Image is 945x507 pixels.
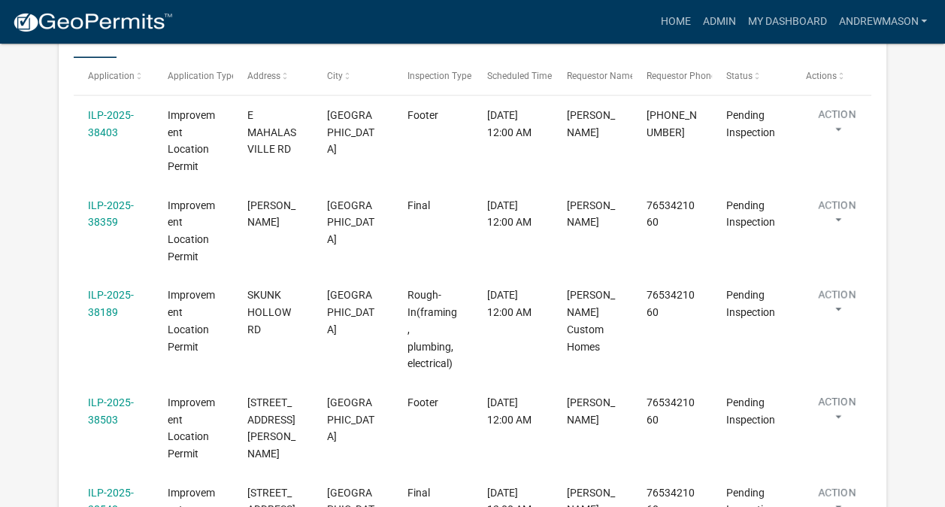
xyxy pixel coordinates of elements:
[407,109,438,121] span: Footer
[327,396,374,443] span: MOORESVILLE
[233,58,313,94] datatable-header-cell: Address
[726,199,775,229] span: Pending Inspection
[726,109,775,138] span: Pending Inspection
[806,287,868,324] button: Action
[792,58,871,94] datatable-header-cell: Actions
[407,396,438,408] span: Footer
[327,199,374,246] span: MARTINSVILLE
[88,71,135,81] span: Application
[327,71,343,81] span: City
[247,71,280,81] span: Address
[168,396,215,460] span: Improvement Location Permit
[552,58,632,94] datatable-header-cell: Requestor Name
[153,58,233,94] datatable-header-cell: Application Type
[487,109,532,138] span: 09/10/2025, 12:00 AM
[567,396,615,426] span: Stephen Remster
[247,289,291,335] span: SKUNK HOLLOW RD
[313,58,392,94] datatable-header-cell: City
[647,289,695,318] span: 7653421060
[407,289,456,369] span: Rough-In(framing, plumbing,electrical)
[247,199,295,229] span: DILLMAN RD
[487,396,532,426] span: 09/10/2025, 12:00 AM
[696,8,741,36] a: Admin
[88,396,134,426] a: ILP-2025-38503
[567,71,635,81] span: Requestor Name
[654,8,696,36] a: Home
[247,109,296,156] span: E MAHALASVILLE RD
[487,289,532,318] span: 09/10/2025, 12:00 AM
[407,71,471,81] span: Inspection Type
[168,289,215,352] span: Improvement Location Permit
[407,199,429,211] span: Final
[647,396,695,426] span: 7653421060
[392,58,472,94] datatable-header-cell: Inspection Type
[247,396,295,460] span: 12831 N MCCRACKEN CREEK DR
[327,289,374,335] span: MARTINSVILLE
[726,396,775,426] span: Pending Inspection
[88,109,134,138] a: ILP-2025-38403
[168,109,215,172] span: Improvement Location Permit
[407,487,429,499] span: Final
[168,71,236,81] span: Application Type
[74,58,153,94] datatable-header-cell: Application
[806,197,868,235] button: Action
[647,71,716,81] span: Requestor Phone
[567,109,615,138] span: Earl Jones
[487,199,532,229] span: 09/10/2025, 12:00 AM
[567,199,615,229] span: DUSTIN
[632,58,712,94] datatable-header-cell: Requestor Phone
[647,199,695,229] span: 7653421060
[806,107,868,144] button: Action
[806,71,837,81] span: Actions
[327,109,374,156] span: MARTINSVILLE
[806,394,868,432] button: Action
[726,289,775,318] span: Pending Inspection
[88,289,134,318] a: ILP-2025-38189
[472,58,552,94] datatable-header-cell: Scheduled Time
[726,71,753,81] span: Status
[168,199,215,263] span: Improvement Location Permit
[567,289,615,352] span: Bennett Custom Homes
[741,8,832,36] a: My Dashboard
[88,199,134,229] a: ILP-2025-38359
[647,109,697,138] span: 765-342-1060
[832,8,933,36] a: AndrewMason
[487,71,552,81] span: Scheduled Time
[712,58,792,94] datatable-header-cell: Status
